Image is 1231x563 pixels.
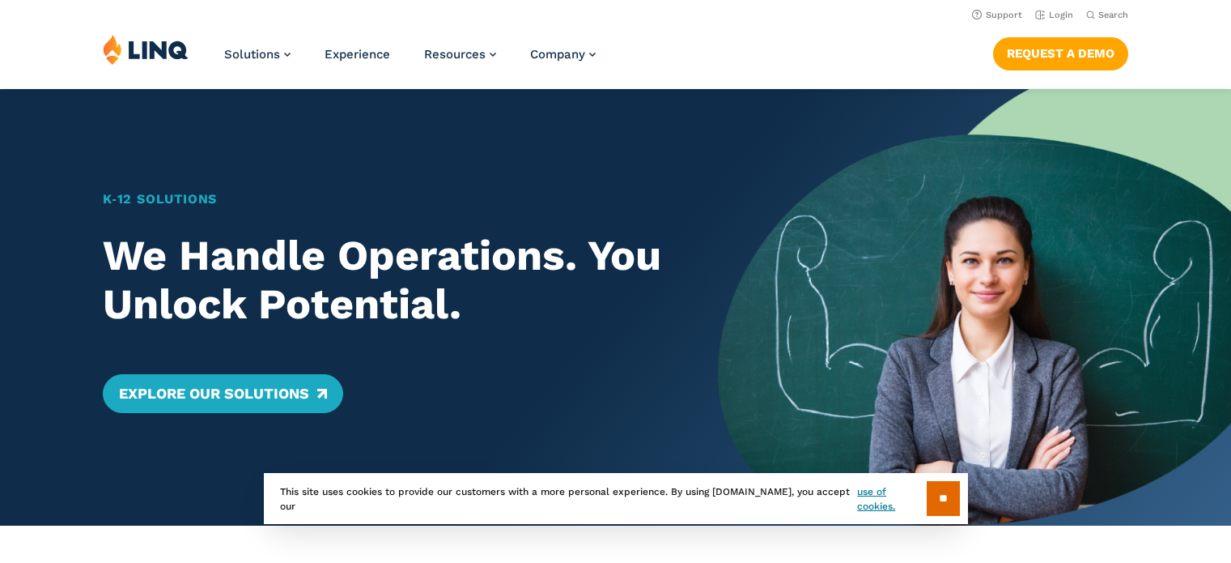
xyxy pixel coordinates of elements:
nav: Primary Navigation [224,34,596,87]
a: Experience [325,47,390,62]
span: Company [530,47,585,62]
a: Support [972,10,1022,20]
a: Company [530,47,596,62]
div: This site uses cookies to provide our customers with a more personal experience. By using [DOMAIN... [264,473,968,524]
a: Login [1035,10,1073,20]
span: Solutions [224,47,280,62]
img: LINQ | K‑12 Software [103,34,189,65]
a: Resources [424,47,496,62]
h1: K‑12 Solutions [103,190,669,209]
a: Solutions [224,47,291,62]
button: Open Search Bar [1086,9,1128,21]
img: Home Banner [718,89,1231,526]
nav: Button Navigation [993,34,1128,70]
a: use of cookies. [857,484,926,514]
span: Resources [424,47,486,62]
a: Explore Our Solutions [103,374,343,413]
h2: We Handle Operations. You Unlock Potential. [103,232,669,329]
a: Request a Demo [993,37,1128,70]
span: Search [1098,10,1128,20]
